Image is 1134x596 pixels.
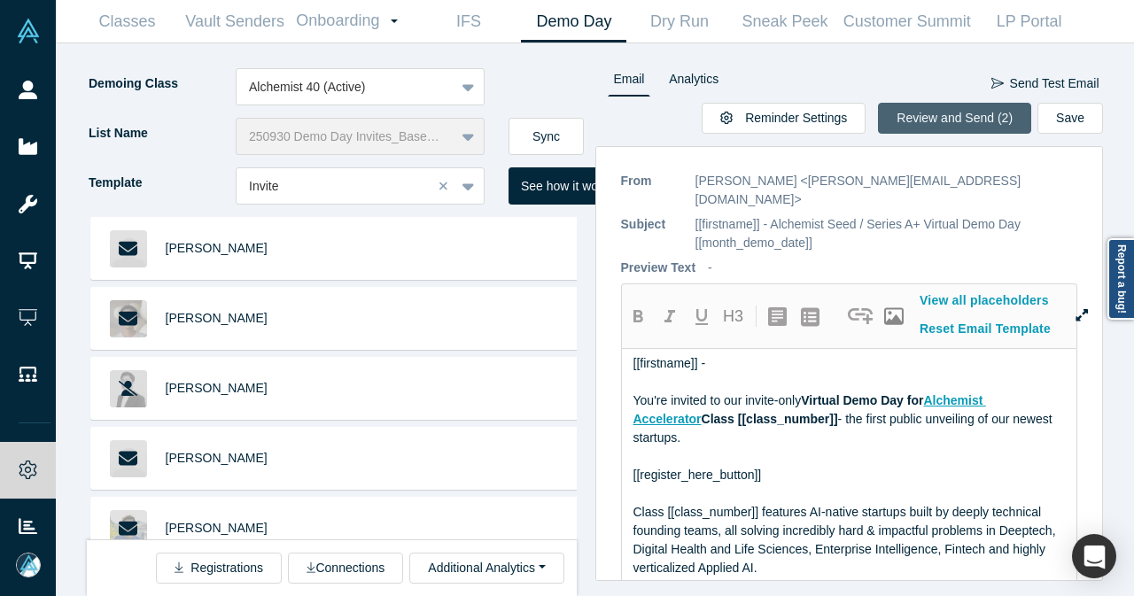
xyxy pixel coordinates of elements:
button: Reminder Settings [702,103,866,134]
p: [PERSON_NAME] <[PERSON_NAME][EMAIL_ADDRESS][DOMAIN_NAME]> [695,172,1078,209]
button: Send Test Email [990,68,1100,99]
a: [PERSON_NAME] [166,451,268,465]
button: See how it works [509,167,627,205]
a: Classes [74,1,180,43]
a: Email [608,68,651,97]
p: From [621,172,683,209]
a: Customer Summit [837,1,976,43]
a: Analytics [663,68,725,97]
span: You're invited to our invite-only [633,393,802,407]
a: [PERSON_NAME] [166,311,268,325]
button: Review and Send (2) [878,103,1031,134]
span: [[register_here_button]] [633,468,762,482]
label: Template [87,167,236,198]
a: [PERSON_NAME] [166,381,268,395]
button: Connections [288,553,403,584]
button: H3 [718,301,750,331]
img: Alchemist Vault Logo [16,19,41,43]
a: LP Portal [976,1,1082,43]
a: Report a bug! [1107,238,1134,320]
label: List Name [87,118,236,149]
label: Demoing Class [87,68,236,99]
button: Save [1037,103,1103,134]
button: Registrations [156,553,282,584]
a: Vault Senders [180,1,290,43]
p: Subject [621,215,683,252]
span: Class [[class_number]] [702,412,838,426]
p: Preview Text [621,259,696,277]
span: - the first public unveiling of our newest startups. [633,412,1056,445]
button: Sync [509,118,584,155]
button: create uolbg-list-item [795,301,827,331]
a: [PERSON_NAME] [166,521,268,535]
a: Dry Run [626,1,732,43]
a: Demo Day [521,1,626,43]
a: [PERSON_NAME] [166,241,268,255]
span: [[firstname]] - [633,356,706,370]
span: Virtual Demo Day for [801,393,923,407]
button: View all placeholders [910,285,1060,316]
p: [[firstname]] - Alchemist Seed / Series A+ Virtual Demo Day [[month_demo_date]] [695,215,1078,252]
p: - [708,259,712,277]
a: IFS [416,1,521,43]
img: Mia Scott's Account [16,553,41,577]
a: Onboarding [290,1,416,42]
a: Sneak Peek [732,1,837,43]
button: Reset Email Template [910,313,1061,344]
button: Additional Analytics [409,553,563,584]
span: Class [[class_number]] features AI-native startups built by deeply technical founding teams, all ... [633,505,1060,575]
